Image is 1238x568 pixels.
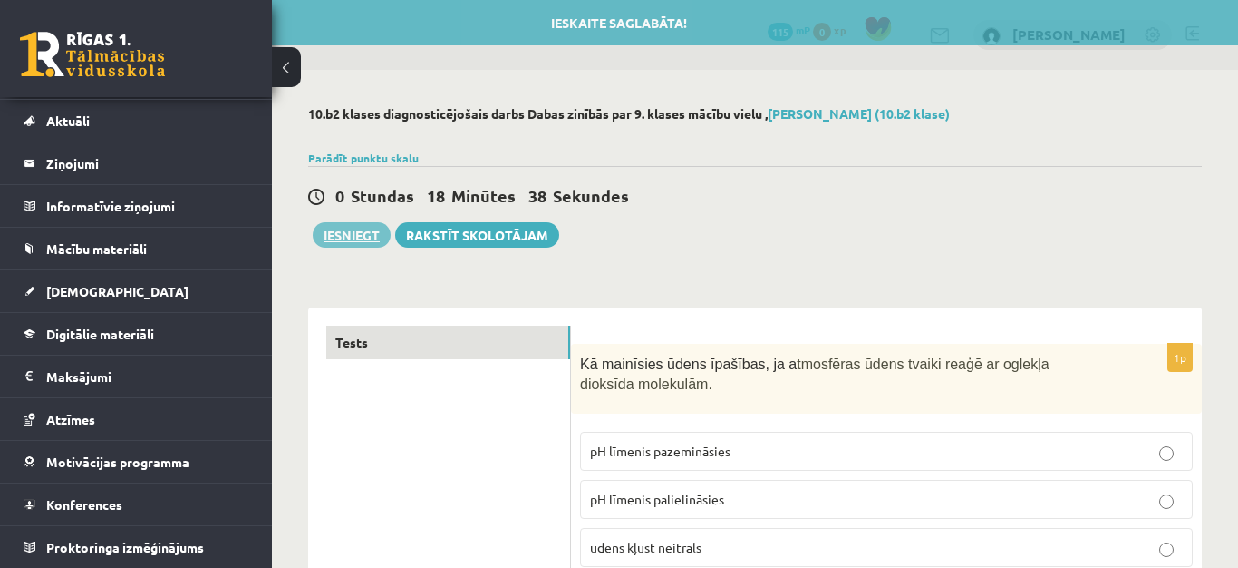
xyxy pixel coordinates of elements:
input: ūdens kļūst neitrāls [1159,543,1174,557]
a: Aktuāli [24,100,249,142]
span: 38 [528,185,546,206]
legend: Informatīvie ziņojumi [46,185,249,227]
a: Tests [326,326,570,359]
p: 1p [1167,343,1193,372]
span: Stundas [351,185,414,206]
a: Parādīt punktu skalu [308,151,419,165]
h2: 10.b2 klases diagnosticējošais darbs Dabas zinībās par 9. klases mācību vielu , [308,106,1202,122]
a: Motivācijas programma [24,441,249,483]
a: Proktoringa izmēģinājums [24,526,249,568]
span: Digitālie materiāli [46,326,154,342]
span: [DEMOGRAPHIC_DATA] [46,283,189,299]
a: Rakstīt skolotājam [395,222,559,248]
span: Sekundes [553,185,629,206]
span: Atzīmes [46,411,95,427]
button: Iesniegt [313,222,391,248]
span: pH līmenis pazemināsies [590,443,730,459]
a: Digitālie materiāli [24,313,249,355]
a: Rīgas 1. Tālmācības vidusskola [20,32,165,77]
legend: Ziņojumi [46,142,249,184]
span: Konferences [46,496,122,513]
span: 0 [335,185,344,206]
a: [PERSON_NAME] (10.b2 klase) [768,105,950,122]
span: Kā mainīsies ūdens īpašības, ja a [580,357,797,372]
span: ūdens kļūst neitrāls [590,539,701,555]
a: [DEMOGRAPHIC_DATA] [24,270,249,312]
span: 18 [427,185,445,206]
span: Mācību materiāli [46,240,147,257]
a: Informatīvie ziņojumi [24,185,249,227]
span: Minūtes [451,185,516,206]
a: Konferences [24,484,249,525]
span: Proktoringa izmēģinājums [46,539,204,555]
a: Ziņojumi [24,142,249,184]
a: Atzīmes [24,398,249,440]
span: Aktuāli [46,113,90,129]
span: Motivācijas programma [46,454,189,470]
input: pH līmenis pazemināsies [1159,446,1174,461]
input: pH līmenis palielināsies [1159,495,1174,509]
a: Maksājumi [24,356,249,397]
span: pH līmenis palielināsies [590,491,724,507]
legend: Maksājumi [46,356,249,397]
span: tmosfēras ūdens tvaiki reaģē ar oglekļa dioksīda molekulām. [580,357,1049,393]
a: Mācību materiāli [24,228,249,269]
